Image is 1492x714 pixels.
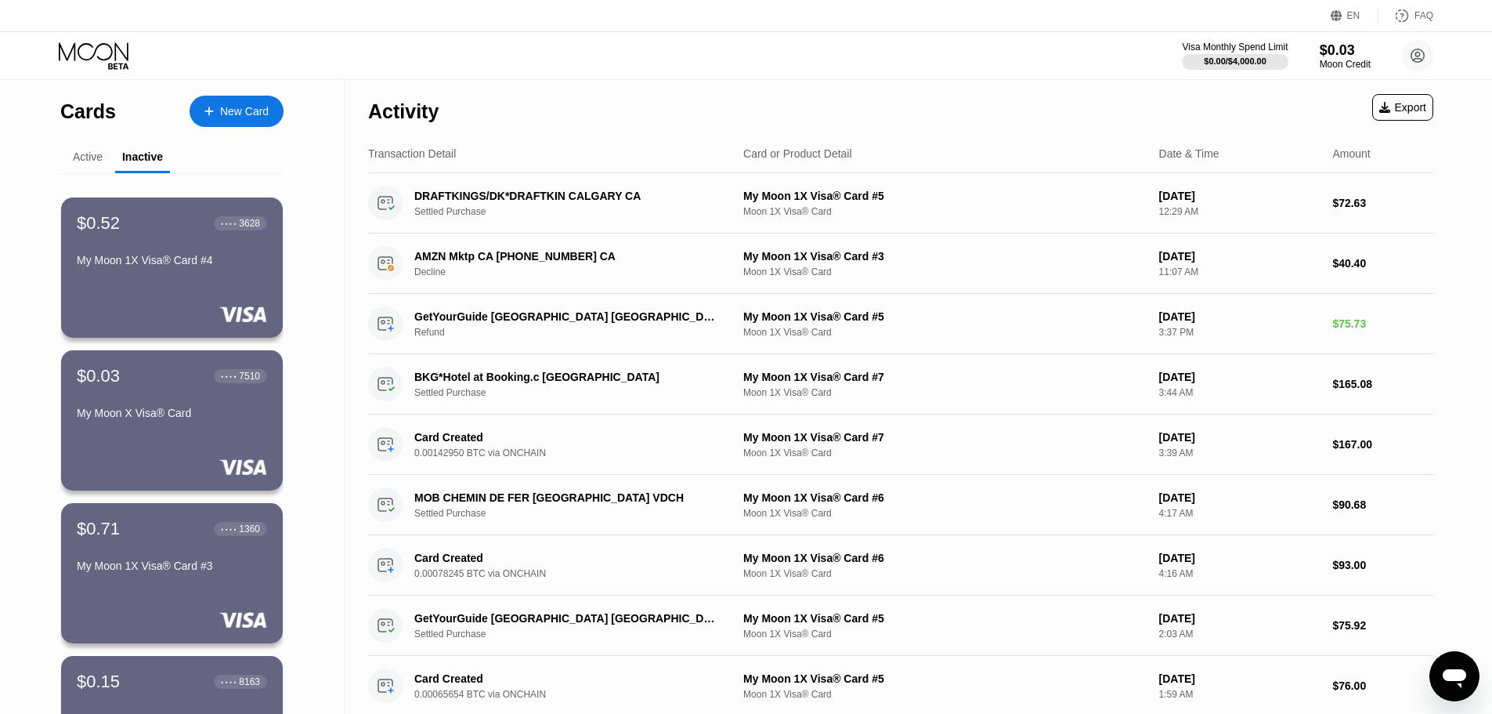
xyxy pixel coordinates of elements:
div: $0.15 [77,672,120,692]
div: Export [1379,101,1426,114]
div: [DATE] [1159,250,1320,263]
div: My Moon 1X Visa® Card #7 [743,371,1147,383]
div: ● ● ● ● [221,527,237,531]
div: Active [73,150,103,163]
div: $93.00 [1332,559,1433,571]
div: Export [1372,94,1433,121]
div: My Moon 1X Visa® Card #3 [743,250,1147,263]
div: $0.71 [77,519,120,539]
div: My Moon X Visa® Card [77,407,267,419]
div: Moon 1X Visa® Card [743,629,1147,640]
div: 3:44 AM [1159,387,1320,398]
div: 2:03 AM [1159,629,1320,640]
div: MOB CHEMIN DE FER [GEOGRAPHIC_DATA] VDCHSettled PurchaseMy Moon 1X Visa® Card #6Moon 1X Visa® Car... [368,475,1433,535]
div: My Moon 1X Visa® Card #4 [77,254,267,266]
div: [DATE] [1159,310,1320,323]
div: EN [1347,10,1360,21]
div: $75.73 [1332,317,1433,330]
div: Card Created0.00078245 BTC via ONCHAINMy Moon 1X Visa® Card #6Moon 1X Visa® Card[DATE]4:16 AM$93.00 [368,535,1433,596]
div: 0.00142950 BTC via ONCHAIN [414,448,741,458]
div: 3:37 PM [1159,327,1320,338]
div: [DATE] [1159,672,1320,685]
div: 0.00065654 BTC via ONCHAIN [414,689,741,700]
div: GetYourGuide [GEOGRAPHIC_DATA] [GEOGRAPHIC_DATA]Settled PurchaseMy Moon 1X Visa® Card #5Moon 1X V... [368,596,1433,656]
div: $0.03 [77,366,120,386]
div: ● ● ● ● [221,221,237,226]
div: Card Created0.00142950 BTC via ONCHAINMy Moon 1X Visa® Card #7Moon 1X Visa® Card[DATE]3:39 AM$167.00 [368,415,1433,475]
div: My Moon 1X Visa® Card #6 [743,491,1147,504]
div: GetYourGuide [GEOGRAPHIC_DATA] [GEOGRAPHIC_DATA]RefundMy Moon 1X Visa® Card #5Moon 1X Visa® Card[... [368,294,1433,354]
div: My Moon 1X Visa® Card #7 [743,431,1147,444]
div: My Moon 1X Visa® Card #5 [743,612,1147,625]
div: $0.52● ● ● ●3628My Moon 1X Visa® Card #4 [61,198,283,338]
div: Cards [60,100,116,123]
div: My Moon 1X Visa® Card #3 [77,560,267,572]
div: Visa Monthly Spend Limit$0.00/$4,000.00 [1182,42,1288,70]
div: [DATE] [1159,371,1320,383]
div: FAQ [1414,10,1433,21]
div: $165.08 [1332,378,1433,390]
div: BKG*Hotel at Booking.c [GEOGRAPHIC_DATA]Settled PurchaseMy Moon 1X Visa® Card #7Moon 1X Visa® Car... [368,354,1433,415]
div: ● ● ● ● [221,680,237,684]
div: $76.00 [1332,680,1433,692]
div: MOB CHEMIN DE FER [GEOGRAPHIC_DATA] VDCH [414,491,718,504]
div: Card Created [414,672,718,685]
div: Moon 1X Visa® Card [743,508,1147,519]
div: Card Created [414,431,718,444]
div: Card or Product Detail [743,147,852,160]
div: New Card [190,96,284,127]
div: Settled Purchase [414,629,741,640]
div: Visa Monthly Spend Limit [1182,42,1288,53]
div: Moon 1X Visa® Card [743,387,1147,398]
div: Date & Time [1159,147,1219,160]
div: 4:16 AM [1159,568,1320,579]
div: [DATE] [1159,612,1320,625]
div: Settled Purchase [414,508,741,519]
div: Moon 1X Visa® Card [743,327,1147,338]
div: 3:39 AM [1159,448,1320,458]
div: Moon 1X Visa® Card [743,206,1147,217]
div: 7510 [239,371,260,382]
div: 11:07 AM [1159,266,1320,277]
div: $40.40 [1332,257,1433,270]
div: $0.03● ● ● ●7510My Moon X Visa® Card [61,350,283,491]
div: AMZN Mktp CA [PHONE_NUMBER] CADeclineMy Moon 1X Visa® Card #3Moon 1X Visa® Card[DATE]11:07 AM$40.40 [368,234,1433,294]
iframe: Button to launch messaging window [1429,651,1479,701]
div: EN [1331,8,1378,24]
div: Settled Purchase [414,387,741,398]
div: [DATE] [1159,431,1320,444]
div: $0.52 [77,213,120,234]
div: Moon 1X Visa® Card [743,689,1147,700]
div: 1360 [239,524,260,535]
div: My Moon 1X Visa® Card #6 [743,552,1147,564]
div: $75.92 [1332,619,1433,632]
div: 8163 [239,676,260,687]
div: Refund [414,327,741,338]
div: [DATE] [1159,552,1320,564]
div: 0.00078245 BTC via ONCHAIN [414,568,741,579]
div: $90.68 [1332,498,1433,511]
div: ● ● ● ● [221,374,237,379]
div: Moon 1X Visa® Card [743,568,1147,579]
div: [DATE] [1159,190,1320,202]
div: My Moon 1X Visa® Card #5 [743,310,1147,323]
div: Moon 1X Visa® Card [743,266,1147,277]
div: DRAFTKINGS/DK*DRAFTKIN CALGARY CASettled PurchaseMy Moon 1X Visa® Card #5Moon 1X Visa® Card[DATE]... [368,173,1433,234]
div: DRAFTKINGS/DK*DRAFTKIN CALGARY CA [414,190,718,202]
div: $0.00 / $4,000.00 [1204,56,1266,66]
div: Decline [414,266,741,277]
div: $0.03Moon Credit [1320,42,1371,70]
div: New Card [220,105,269,118]
div: Activity [368,100,439,123]
div: Settled Purchase [414,206,741,217]
div: Amount [1332,147,1370,160]
div: Moon 1X Visa® Card [743,448,1147,458]
div: $167.00 [1332,438,1433,451]
div: $0.71● ● ● ●1360My Moon 1X Visa® Card #3 [61,503,283,643]
div: $72.63 [1332,197,1433,209]
div: 3628 [239,218,260,229]
div: My Moon 1X Visa® Card #5 [743,672,1147,685]
div: Card Created [414,552,718,564]
div: Transaction Detail [368,147,456,160]
div: BKG*Hotel at Booking.c [GEOGRAPHIC_DATA] [414,371,718,383]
